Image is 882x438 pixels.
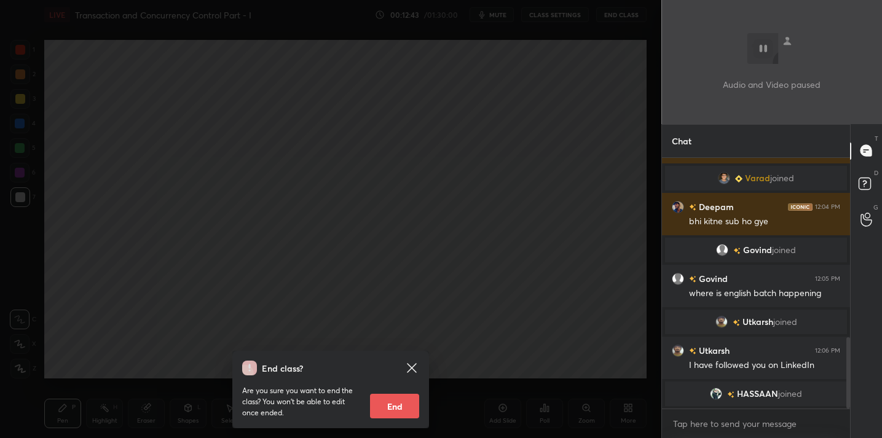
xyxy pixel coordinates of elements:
img: 4c577e919b65414881f99bec8f0c75fc.jpg [710,388,722,400]
img: 3 [672,200,684,213]
div: grid [662,158,850,409]
button: End [370,394,419,418]
p: Chat [662,125,701,157]
img: no-rating-badge.077c3623.svg [727,391,734,397]
img: 4458cf579253481b91748b22343ea8cb.jpg [715,316,728,328]
span: Utkarsh [742,317,773,327]
img: default.png [672,272,684,284]
span: joined [773,317,797,327]
h6: Utkarsh [696,344,730,357]
p: Are you sure you want to end the class? You won’t be able to edit once ended. [242,385,360,418]
div: 12:06 PM [815,346,840,354]
div: 12:05 PM [815,275,840,282]
span: joined [770,173,794,183]
img: 4458cf579253481b91748b22343ea8cb.jpg [672,344,684,356]
img: no-rating-badge.077c3623.svg [733,319,740,326]
span: joined [772,245,796,255]
img: no-rating-badge.077c3623.svg [689,348,696,354]
span: Govind [743,245,772,255]
img: default.png [716,244,728,256]
p: T [875,134,878,143]
img: no-rating-badge.077c3623.svg [689,204,696,211]
h6: Govind [696,272,728,285]
p: G [873,203,878,212]
span: HASSAAN [737,389,778,399]
div: bhi kitne sub ho gye [689,216,840,228]
h4: End class? [262,362,303,375]
div: 12:04 PM [815,203,840,210]
img: no-rating-badge.077c3623.svg [689,276,696,283]
h6: Deepam [696,200,734,213]
div: where is english batch happening [689,287,840,300]
span: joined [778,389,802,399]
img: iconic-dark.1390631f.png [788,203,813,210]
p: Audio and Video paused [723,78,821,91]
p: D [874,168,878,178]
img: no-rating-badge.077c3623.svg [733,247,741,254]
span: Varad [745,173,770,183]
img: Learner_Badge_beginner_1_8b307cf2a0.svg [735,174,742,182]
div: I have followed you on LinkedIn [689,359,840,372]
img: 3 [718,172,730,184]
